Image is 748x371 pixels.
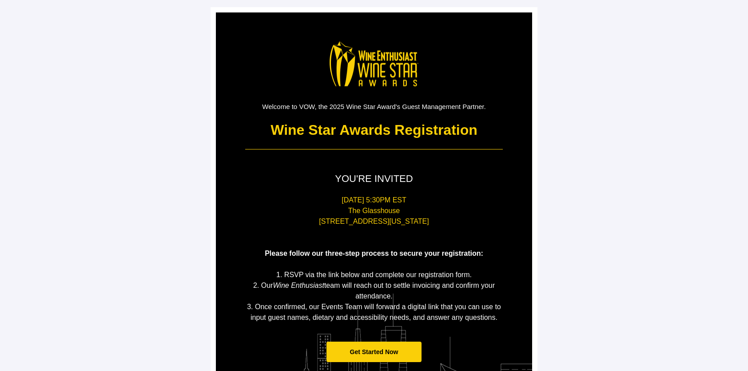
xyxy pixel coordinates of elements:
span: 3. Once confirmed, our Events Team will forward a digital link that you can use to input guest na... [247,303,501,321]
em: Wine Enthusiast [273,282,324,289]
p: YOU'RE INVITED [245,172,503,186]
span: Please follow our three-step process to secure your registration: [265,250,483,257]
span: 1. RSVP via the link below and complete our registration form. [276,271,472,278]
span: 2. Our team will reach out to settle invoicing and confirm your attendance. [253,282,495,300]
a: Get Started Now [326,342,422,363]
p: [DATE] 5:30PM EST [245,195,503,206]
p: [STREET_ADDRESS][US_STATE] [245,216,503,227]
span: Get Started Now [350,348,398,355]
p: The Glasshouse [245,206,503,216]
p: Welcome to VOW, the 2025 Wine Star Award's Guest Management Partner. [245,102,503,111]
strong: Wine Star Awards Registration [271,122,477,138]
